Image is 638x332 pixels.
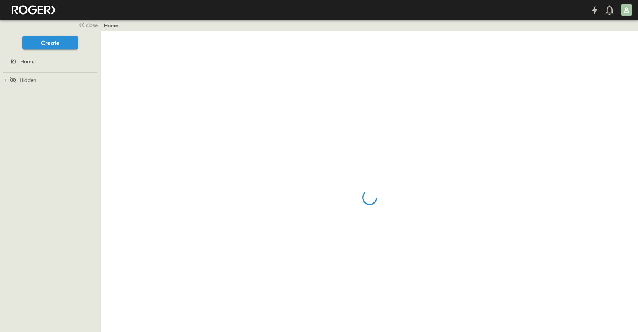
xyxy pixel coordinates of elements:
button: close [75,19,99,30]
span: Home [20,58,34,65]
span: Hidden [19,76,36,84]
button: Create [22,36,78,49]
span: close [86,21,98,29]
a: Home [1,56,98,67]
a: Home [104,22,118,29]
nav: breadcrumbs [104,22,123,29]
